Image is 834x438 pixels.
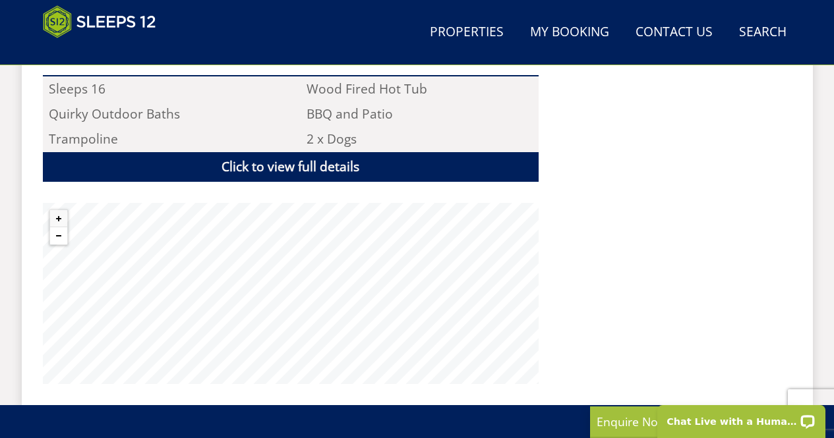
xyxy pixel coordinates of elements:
[50,210,67,227] button: Zoom in
[525,18,614,47] a: My Booking
[425,18,509,47] a: Properties
[43,127,281,152] li: Trampoline
[301,127,539,152] li: 2 x Dogs
[43,203,539,384] canvas: Map
[43,5,156,38] img: Sleeps 12
[734,18,792,47] a: Search
[50,227,67,244] button: Zoom out
[301,101,539,126] li: BBQ and Patio
[43,101,281,126] li: Quirky Outdoor Baths
[630,18,718,47] a: Contact Us
[301,76,539,101] li: Wood Fired Hot Tub
[43,76,281,101] li: Sleeps 16
[597,413,794,430] p: Enquire Now
[36,46,175,57] iframe: Customer reviews powered by Trustpilot
[43,152,539,182] a: Click to view full details
[649,397,834,438] iframe: LiveChat chat widget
